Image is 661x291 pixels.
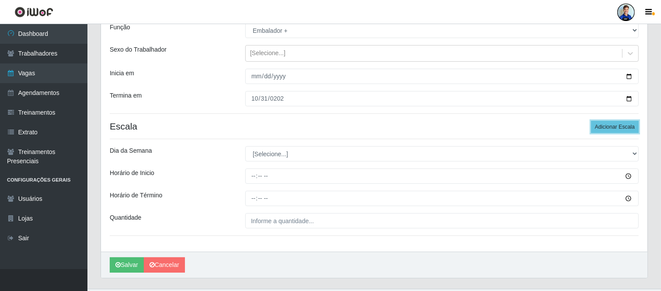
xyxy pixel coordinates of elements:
[14,7,53,18] img: CoreUI Logo
[110,191,162,200] label: Horário de Término
[110,168,154,178] label: Horário de Inicio
[110,45,167,54] label: Sexo do Trabalhador
[591,121,639,133] button: Adicionar Escala
[245,213,639,228] input: Informe a quantidade...
[110,257,144,273] button: Salvar
[110,146,152,155] label: Dia da Semana
[110,213,141,222] label: Quantidade
[245,168,639,184] input: 00:00
[110,121,639,132] h4: Escala
[144,257,185,273] a: Cancelar
[245,91,639,106] input: 00/00/0000
[250,49,285,58] div: [Selecione...]
[110,69,134,78] label: Inicia em
[245,69,639,84] input: 00/00/0000
[245,191,639,206] input: 00:00
[110,23,130,32] label: Função
[110,91,142,100] label: Termina em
